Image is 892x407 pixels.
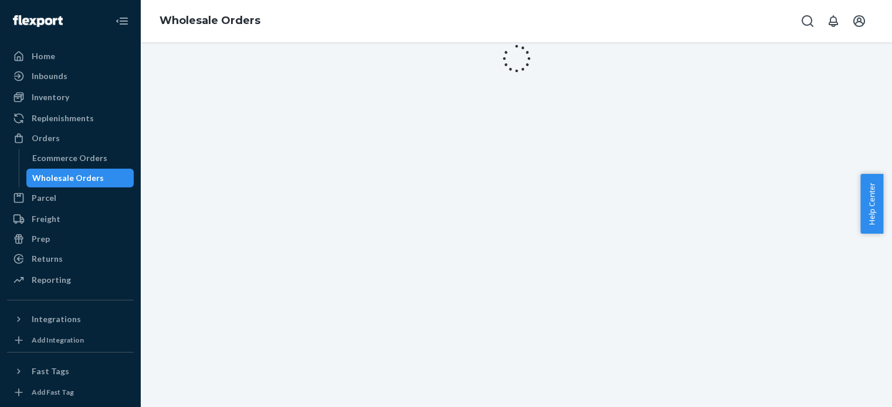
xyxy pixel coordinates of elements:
div: Returns [32,253,63,265]
a: Inventory [7,88,134,107]
div: Ecommerce Orders [32,152,107,164]
div: Freight [32,213,60,225]
a: Replenishments [7,109,134,128]
a: Reporting [7,271,134,289]
a: Add Integration [7,333,134,347]
a: Wholesale Orders [160,14,260,27]
a: Add Fast Tag [7,385,134,399]
div: Add Integration [32,335,84,345]
a: Returns [7,249,134,268]
div: Replenishments [32,112,94,124]
a: Orders [7,129,134,148]
a: Ecommerce Orders [26,149,134,167]
div: Wholesale Orders [32,172,104,184]
button: Fast Tags [7,362,134,381]
div: Orders [32,132,60,144]
div: Add Fast Tag [32,387,74,397]
div: Reporting [32,274,71,286]
ol: breadcrumbs [150,4,270,38]
a: Home [7,47,134,66]
button: Help Center [860,174,883,234]
div: Integrations [32,313,81,325]
button: Open notifications [822,9,845,33]
a: Parcel [7,189,134,207]
button: Open account menu [847,9,871,33]
div: Inventory [32,91,69,103]
div: Parcel [32,192,56,204]
div: Inbounds [32,70,67,82]
button: Open Search Box [796,9,819,33]
a: Prep [7,230,134,248]
div: Fast Tags [32,365,69,377]
button: Integrations [7,310,134,329]
div: Home [32,50,55,62]
a: Wholesale Orders [26,169,134,187]
div: Prep [32,233,50,245]
a: Inbounds [7,67,134,85]
a: Freight [7,210,134,228]
img: Flexport logo [13,15,63,27]
button: Close Navigation [110,9,134,33]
